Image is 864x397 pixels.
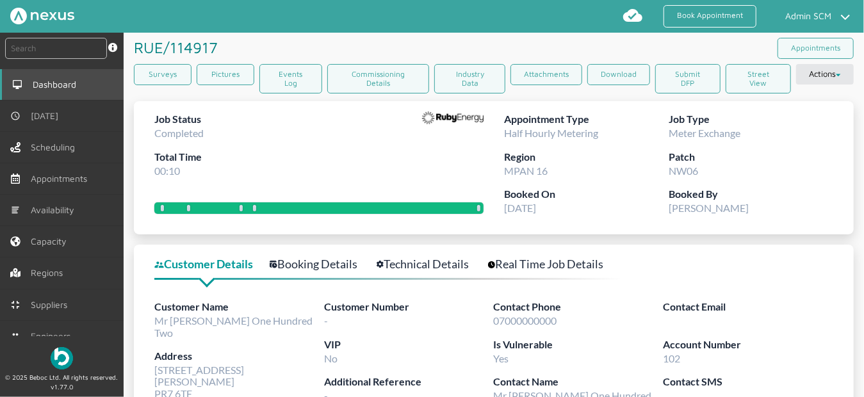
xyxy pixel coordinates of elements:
a: Pictures [197,64,254,85]
img: Beboc Logo [51,347,73,369]
button: Street View [726,64,791,94]
span: Dashboard [33,79,81,90]
label: Patch [669,149,833,165]
span: Regions [31,268,68,278]
label: Additional Reference [324,374,494,390]
label: Is Vulnerable [494,337,664,353]
a: Industry Data [434,64,505,94]
img: md-people.svg [10,331,20,341]
label: Total Time [154,149,204,165]
span: - [324,314,328,327]
button: Download [587,64,650,85]
label: Contact Email [663,299,833,315]
a: Booking Details [270,255,371,273]
a: Commissioning Details [327,64,429,94]
label: Job Type [669,111,833,127]
img: md-cloud-done.svg [623,5,643,26]
label: Customer Number [324,299,494,315]
span: Suppliers [31,300,72,310]
img: appointments-left-menu.svg [10,174,20,184]
img: Nexus [10,8,74,24]
a: Attachments [510,64,582,85]
button: Submit DFP [655,64,720,94]
a: Customer Details [154,255,267,273]
span: Half Hourly Metering [504,127,598,139]
label: VIP [324,337,494,353]
span: MPAN 16 [504,165,548,177]
label: Appointment Type [504,111,669,127]
span: Scheduling [31,142,80,152]
a: Appointments [778,38,854,59]
span: NW06 [669,165,698,177]
a: Surveys [134,64,192,85]
span: 00:10 [154,165,180,177]
img: Supplier Logo [422,111,484,124]
label: Booked By [669,186,833,202]
span: Engineers [31,331,76,341]
label: Booked On [504,186,669,202]
span: Yes [494,352,509,364]
input: Search by: Ref, PostCode, MPAN, MPRN, Account, Customer [5,38,107,59]
span: Capacity [31,236,72,247]
img: md-list.svg [10,205,20,215]
label: Job Status [154,111,204,127]
h1: RUE/114917 ️️️ [134,33,222,62]
label: Address [154,348,324,364]
span: Mr [PERSON_NAME] One Hundred Two [154,314,313,338]
span: Appointments [31,174,92,184]
label: Contact Name [494,374,664,390]
label: Account Number [663,337,833,353]
a: Technical Details [377,255,483,273]
span: Meter Exchange [669,127,740,139]
img: md-desktop.svg [12,79,22,90]
span: [DATE] [31,111,63,121]
img: md-time.svg [10,111,20,121]
img: scheduling-left-menu.svg [10,142,20,152]
label: Customer Name [154,299,324,315]
span: [PERSON_NAME] [669,202,749,214]
span: No [324,352,338,364]
span: Availability [31,205,79,215]
span: [DATE] [504,202,536,214]
span: 102 [663,352,680,364]
img: capacity-left-menu.svg [10,236,20,247]
a: Real Time Job Details [488,255,617,273]
a: Book Appointment [664,5,756,28]
label: Contact SMS [663,374,833,390]
span: Completed [154,127,204,139]
label: Contact Phone [494,299,664,315]
img: md-contract.svg [10,300,20,310]
button: Actions [796,64,854,85]
label: Region [504,149,669,165]
span: 07000000000 [494,314,557,327]
img: regions.left-menu.svg [10,268,20,278]
a: Events Log [259,64,322,94]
